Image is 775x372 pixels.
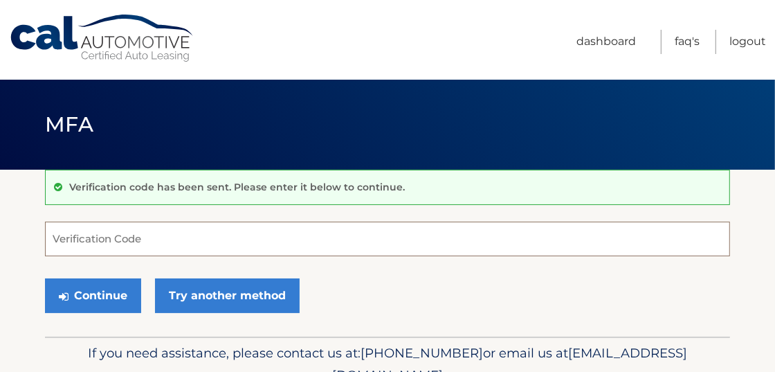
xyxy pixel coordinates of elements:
[45,112,93,137] span: MFA
[69,181,405,193] p: Verification code has been sent. Please enter it below to continue.
[155,278,300,313] a: Try another method
[9,14,196,63] a: Cal Automotive
[45,222,730,256] input: Verification Code
[361,345,483,361] span: [PHONE_NUMBER]
[675,30,700,54] a: FAQ's
[576,30,636,54] a: Dashboard
[45,278,141,313] button: Continue
[729,30,766,54] a: Logout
